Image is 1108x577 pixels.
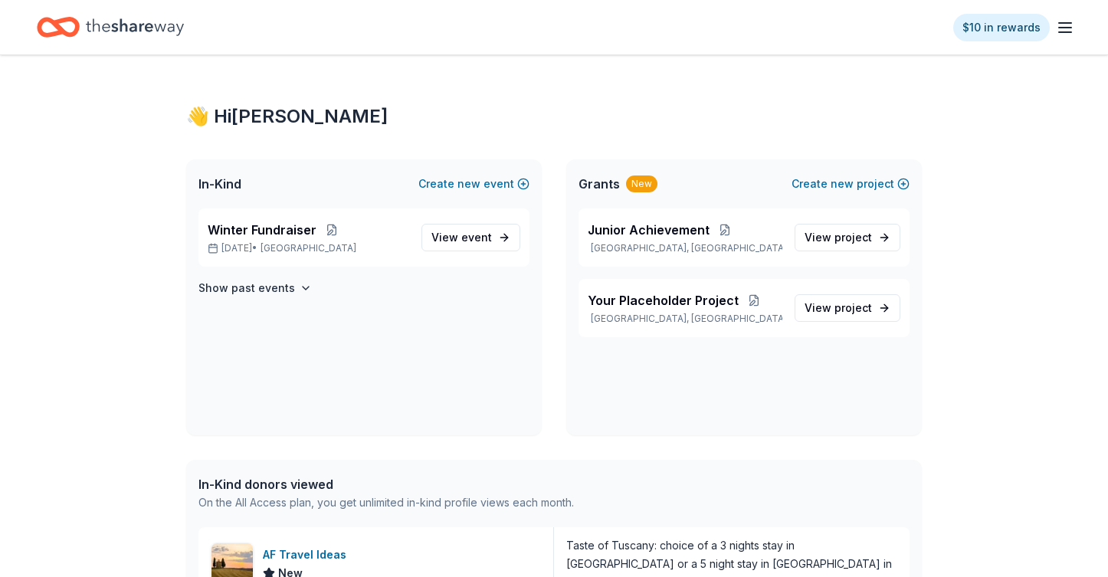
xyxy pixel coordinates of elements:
div: On the All Access plan, you get unlimited in-kind profile views each month. [198,493,574,512]
span: Your Placeholder Project [588,291,739,310]
div: AF Travel Ideas [263,546,352,564]
span: project [834,231,872,244]
span: [GEOGRAPHIC_DATA] [261,242,356,254]
span: Grants [579,175,620,193]
div: In-Kind donors viewed [198,475,574,493]
span: new [831,175,854,193]
span: new [457,175,480,193]
span: View [805,228,872,247]
p: [DATE] • [208,242,409,254]
span: View [805,299,872,317]
span: In-Kind [198,175,241,193]
span: event [461,231,492,244]
p: [GEOGRAPHIC_DATA], [GEOGRAPHIC_DATA] [588,313,782,325]
div: New [626,175,657,192]
a: $10 in rewards [953,14,1050,41]
a: View project [795,294,900,322]
span: project [834,301,872,314]
h4: Show past events [198,279,295,297]
a: View event [421,224,520,251]
span: View [431,228,492,247]
div: 👋 Hi [PERSON_NAME] [186,104,922,129]
a: View project [795,224,900,251]
button: Createnewevent [418,175,529,193]
p: [GEOGRAPHIC_DATA], [GEOGRAPHIC_DATA] [588,242,782,254]
button: Show past events [198,279,312,297]
span: Junior Achievement [588,221,710,239]
button: Createnewproject [792,175,910,193]
a: Home [37,9,184,45]
span: Winter Fundraiser [208,221,316,239]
